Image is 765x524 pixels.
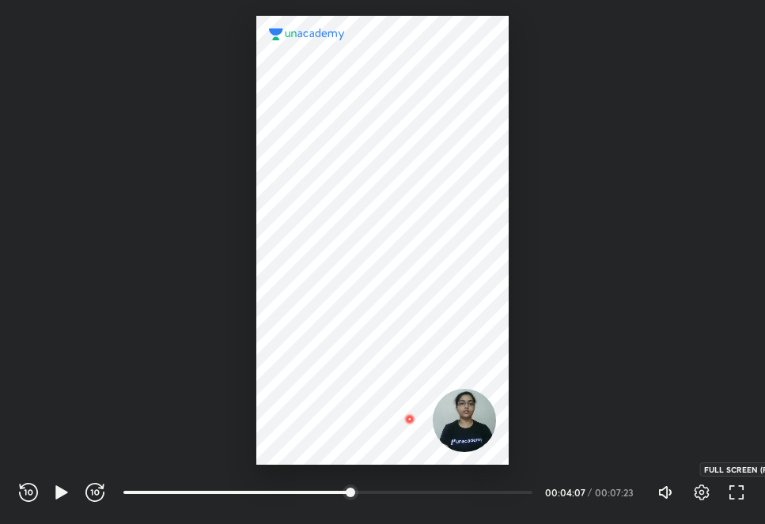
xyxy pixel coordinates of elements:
div: 00:04:07 [545,488,585,497]
div: 00:07:23 [595,488,638,497]
div: / [588,488,592,497]
img: wMgqJGBwKWe8AAAAABJRU5ErkJggg== [400,410,419,429]
img: logo.2a7e12a2.svg [269,28,345,40]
